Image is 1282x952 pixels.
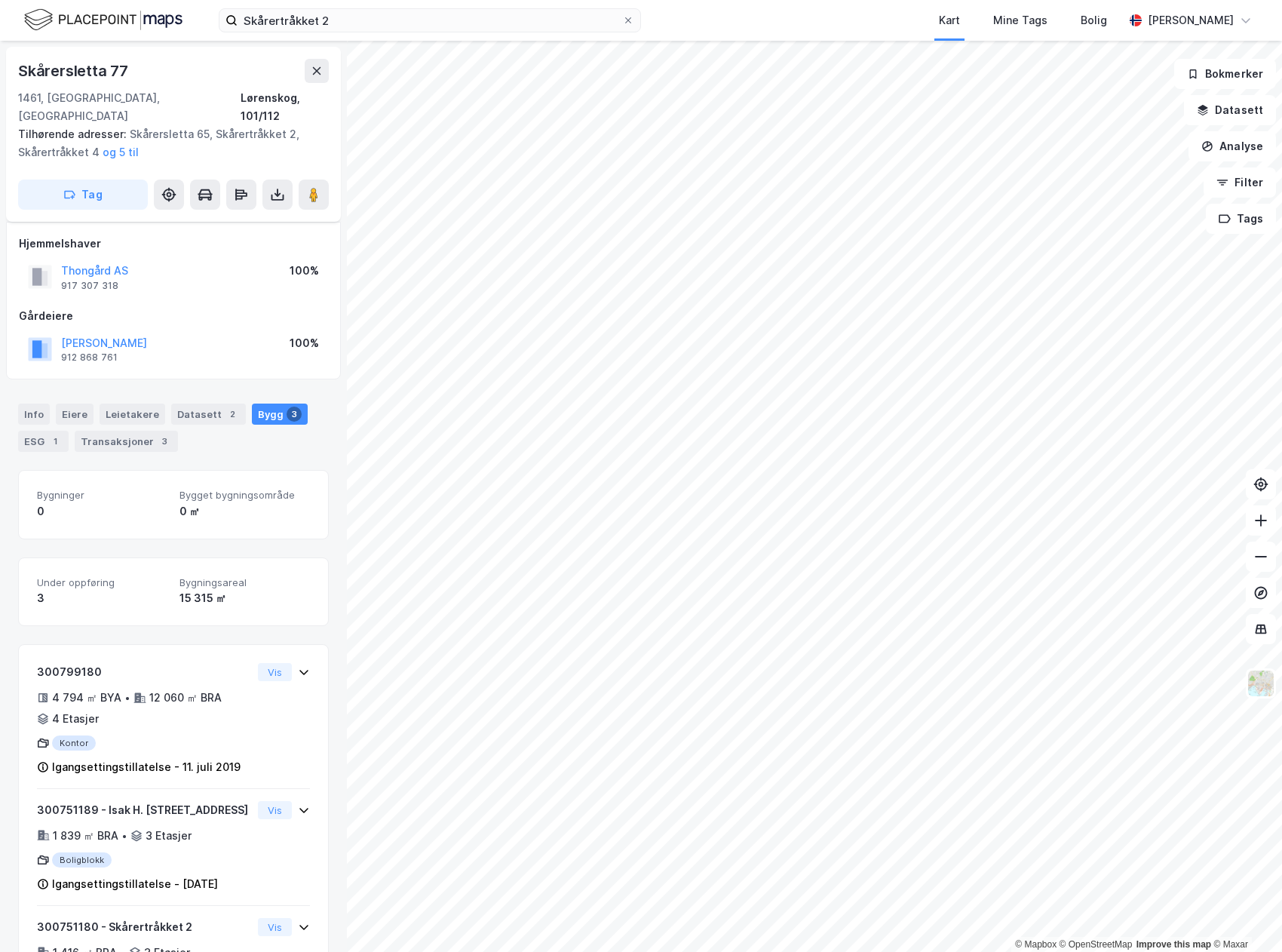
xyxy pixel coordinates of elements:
div: 4 Etasjer [52,710,99,728]
button: Tag [18,180,148,210]
div: 2 [225,407,240,422]
button: Bokmerker [1174,59,1276,89]
div: 1 [48,434,63,449]
div: 3 Etasjer [146,827,192,845]
div: 300751189 - Isak H. [STREET_ADDRESS] [37,801,252,819]
div: 1461, [GEOGRAPHIC_DATA], [GEOGRAPHIC_DATA] [18,89,241,125]
iframe: Chat Widget [1207,880,1282,952]
span: Under oppføring [37,576,167,589]
div: Bygg [252,404,308,425]
div: Kontrollprogram for chat [1207,880,1282,952]
a: OpenStreetMap [1060,939,1133,950]
button: Tags [1206,204,1276,234]
div: 3 [287,407,302,422]
div: Bolig [1081,11,1107,29]
div: [PERSON_NAME] [1148,11,1234,29]
div: 912 868 761 [61,352,118,364]
div: Datasett [171,404,246,425]
span: Bygningsareal [179,576,310,589]
img: logo.f888ab2527a4732fd821a326f86c7f29.svg [24,7,182,33]
span: Bygget bygningsområde [179,489,310,502]
div: 15 315 ㎡ [179,589,310,607]
button: Vis [258,663,292,681]
div: 917 307 318 [61,280,118,292]
div: Gårdeiere [19,307,328,325]
div: Transaksjoner [75,431,178,452]
span: Tilhørende adresser: [18,127,130,140]
div: Kart [939,11,960,29]
div: 12 060 ㎡ BRA [149,689,222,707]
div: Hjemmelshaver [19,235,328,253]
div: Eiere [56,404,94,425]
div: 100% [290,262,319,280]
div: Igangsettingstillatelse - 11. juli 2019 [52,758,241,776]
div: 300799180 [37,663,252,681]
div: ESG [18,431,69,452]
div: 0 ㎡ [179,502,310,521]
div: Leietakere [100,404,165,425]
img: Z [1247,669,1275,698]
div: 3 [157,434,172,449]
a: Improve this map [1136,939,1211,950]
div: 100% [290,334,319,352]
div: Mine Tags [993,11,1047,29]
button: Datasett [1184,95,1276,125]
div: Igangsettingstillatelse - [DATE] [52,875,218,893]
div: 4 794 ㎡ BYA [52,689,121,707]
div: 1 839 ㎡ BRA [53,827,118,845]
span: Bygninger [37,489,167,502]
button: Filter [1204,167,1276,198]
button: Vis [258,801,292,819]
div: 0 [37,502,167,521]
div: Info [18,404,50,425]
div: Lørenskog, 101/112 [241,89,329,125]
button: Analyse [1188,131,1276,161]
a: Mapbox [1015,939,1057,950]
button: Vis [258,918,292,936]
input: Søk på adresse, matrikkel, gårdeiere, leietakere eller personer [238,9,622,32]
div: Skårersletta 65, Skårertråkket 2, Skårertråkket 4 [18,125,317,161]
div: • [121,830,127,842]
div: Skårersletta 77 [18,59,131,83]
div: 300751180 - Skårertråkket 2 [37,918,252,936]
div: 3 [37,589,167,607]
div: • [124,692,130,704]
